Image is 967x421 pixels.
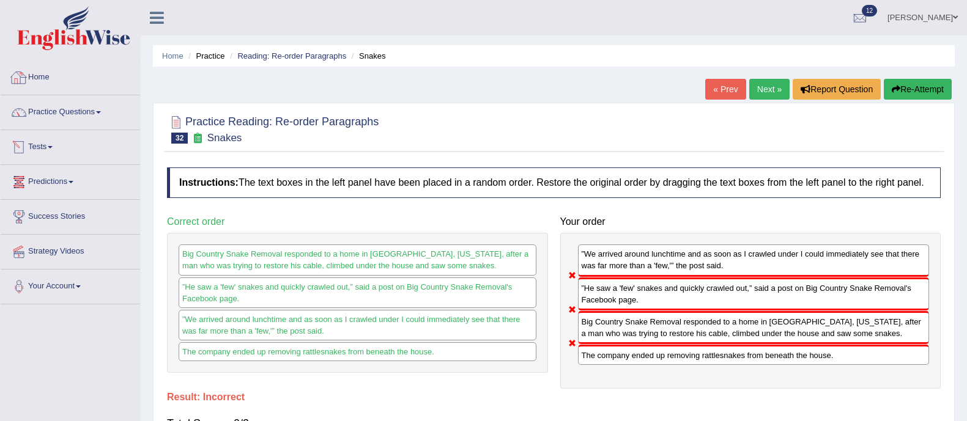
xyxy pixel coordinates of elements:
button: Re-Attempt [884,79,952,100]
a: Tests [1,130,140,161]
a: Strategy Videos [1,235,140,265]
span: 32 [171,133,188,144]
div: The company ended up removing rattlesnakes from beneath the house. [578,345,930,365]
h4: Your order [560,216,941,227]
div: ”We arrived around lunchtime and as soon as I crawled under I could immediately see that there wa... [179,310,536,340]
a: « Prev [705,79,746,100]
a: Predictions [1,165,140,196]
li: Practice [185,50,224,62]
h4: Correct order [167,216,548,227]
div: The company ended up removing rattlesnakes from beneath the house. [179,342,536,361]
small: Exam occurring question [191,133,204,144]
a: Your Account [1,269,140,300]
a: Next » [749,79,790,100]
a: Practice Questions [1,95,140,126]
a: Home [1,60,140,91]
div: ”We arrived around lunchtime and as soon as I crawled under I could immediately see that there wa... [578,244,930,276]
button: Report Question [793,79,881,100]
h2: Practice Reading: Re-order Paragraphs [167,113,379,144]
span: 12 [862,5,877,16]
div: ”He saw a 'few' snakes and quickly crawled out,” said a post on Big Country Snake Removal's Faceb... [578,277,930,310]
div: Big Country Snake Removal responded to a home in [GEOGRAPHIC_DATA], [US_STATE], after a man who w... [578,311,930,344]
b: Instructions: [179,177,239,188]
h4: Result: [167,392,941,403]
a: Reading: Re-order Paragraphs [237,51,346,60]
a: Success Stories [1,200,140,230]
small: Snakes [207,132,242,144]
a: Home [162,51,183,60]
h4: The text boxes in the left panel have been placed in a random order. Restore the original order b... [167,167,941,198]
div: Big Country Snake Removal responded to a home in [GEOGRAPHIC_DATA], [US_STATE], after a man who w... [179,244,536,275]
div: ”He saw a 'few' snakes and quickly crawled out,” said a post on Big Country Snake Removal's Faceb... [179,277,536,308]
li: Snakes [349,50,386,62]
